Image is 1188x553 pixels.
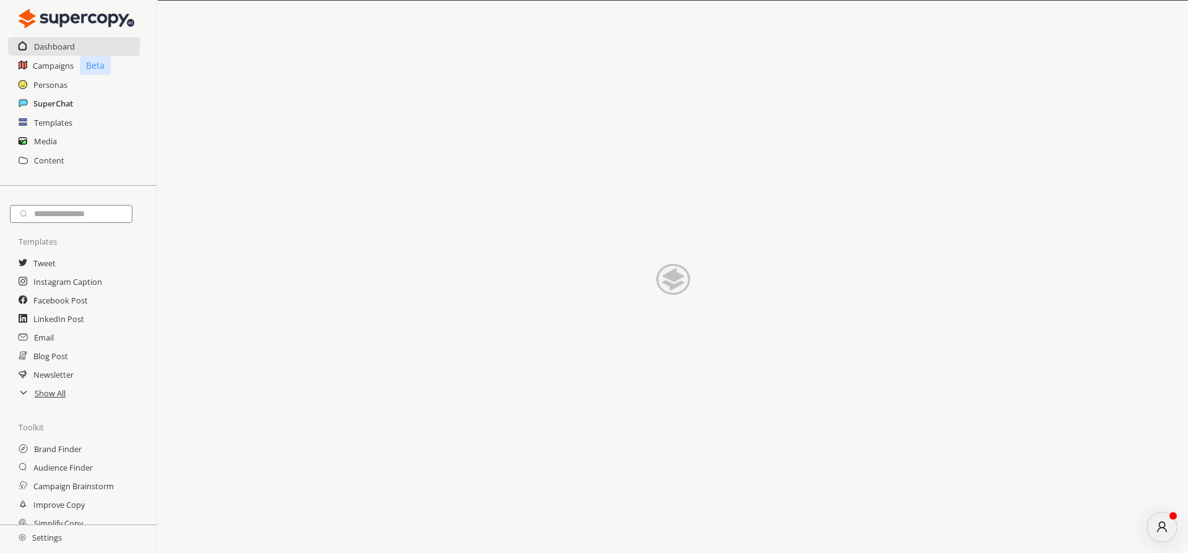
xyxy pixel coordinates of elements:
a: Instagram Caption [33,272,102,291]
a: Newsletter [33,365,74,384]
a: Simplify Copy [34,514,83,533]
p: Beta [80,56,111,75]
a: Templates [34,113,72,132]
a: Email [34,328,54,347]
button: atlas-launcher [1147,512,1177,542]
a: Dashboard [34,37,75,56]
a: Show All [35,384,66,403]
a: Media [34,132,57,150]
a: Personas [33,76,67,94]
a: Campaign Brainstorm [33,477,114,495]
a: Content [34,151,64,170]
a: Facebook Post [33,291,88,310]
a: LinkedIn Post [33,310,84,328]
a: Campaigns [33,56,74,75]
div: atlas-message-author-avatar [1147,512,1177,542]
img: Close [19,6,134,31]
a: SuperChat [33,94,73,113]
a: Tweet [33,254,56,272]
a: Blog Post [33,347,68,365]
a: Brand Finder [34,440,82,458]
img: Close [19,534,26,541]
a: Audience Finder [33,458,93,477]
img: Close [537,216,809,339]
a: Improve Copy [33,495,85,514]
